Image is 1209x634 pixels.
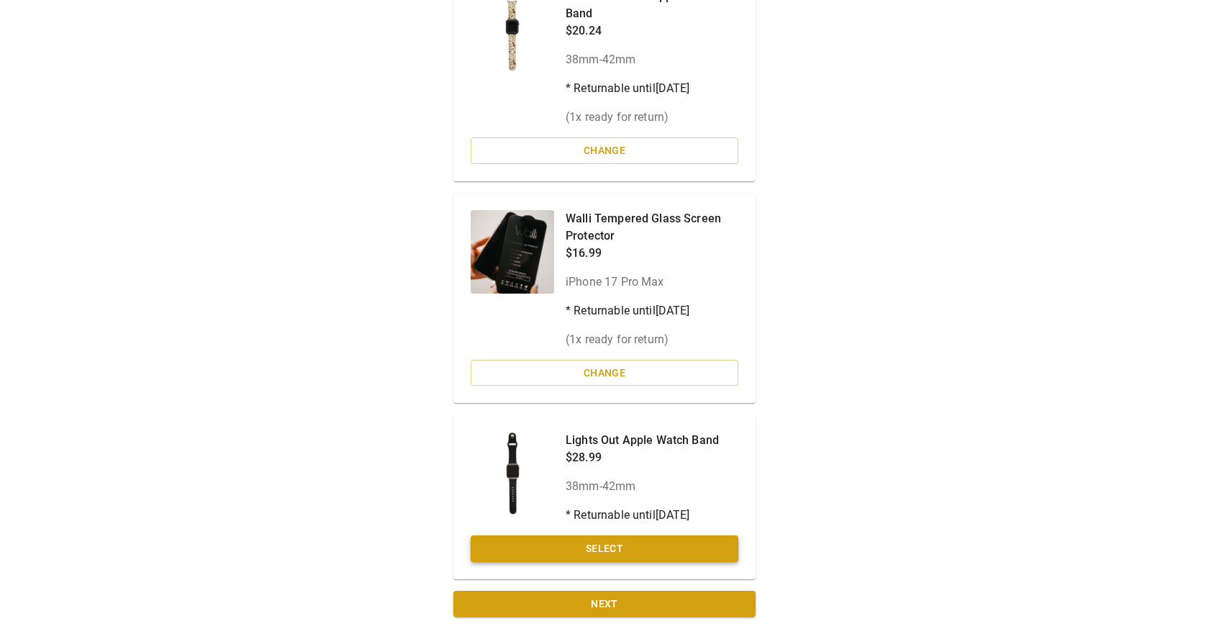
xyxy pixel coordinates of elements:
[566,80,738,97] p: * Returnable until [DATE]
[471,360,738,386] button: Change
[566,507,719,524] p: * Returnable until [DATE]
[566,51,738,68] p: 38mm-42mm
[453,591,756,617] button: Next
[566,478,719,495] p: 38mm-42mm
[566,109,738,126] p: ( 1 x ready for return)
[471,535,738,562] button: Select
[566,449,719,466] p: $28.99
[566,302,738,320] p: * Returnable until [DATE]
[566,273,738,291] p: iPhone 17 Pro Max
[566,22,738,40] p: $20.24
[566,432,719,449] p: Lights Out Apple Watch Band
[566,331,738,348] p: ( 1 x ready for return)
[566,245,738,262] p: $16.99
[566,210,738,245] p: Walli Tempered Glass Screen Protector
[471,137,738,164] button: Change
